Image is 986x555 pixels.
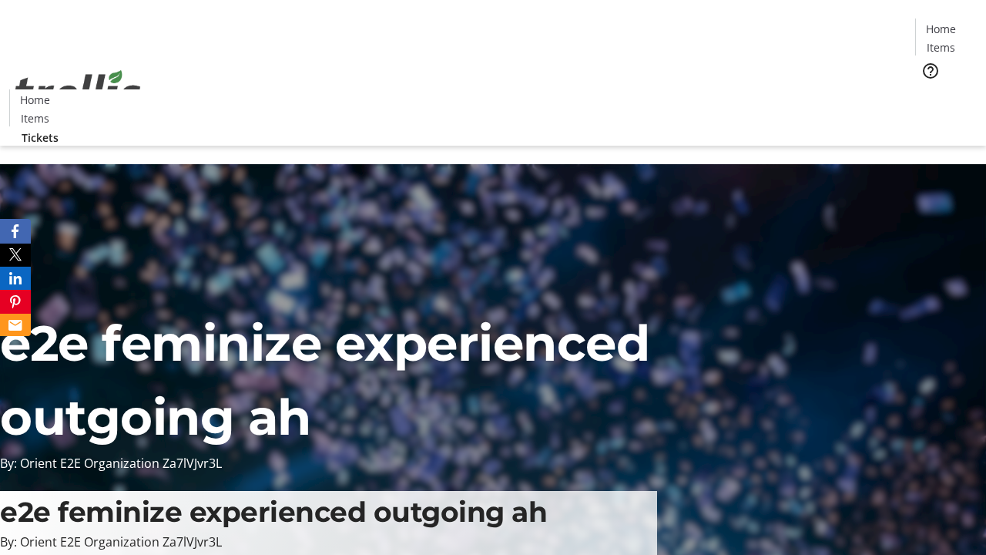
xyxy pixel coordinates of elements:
a: Home [916,21,965,37]
a: Tickets [9,129,71,146]
img: Orient E2E Organization Za7lVJvr3L's Logo [9,53,146,130]
a: Items [10,110,59,126]
span: Items [21,110,49,126]
span: Home [926,21,956,37]
a: Tickets [915,89,977,106]
span: Tickets [927,89,964,106]
a: Home [10,92,59,108]
span: Home [20,92,50,108]
span: Items [927,39,955,55]
button: Help [915,55,946,86]
a: Items [916,39,965,55]
span: Tickets [22,129,59,146]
